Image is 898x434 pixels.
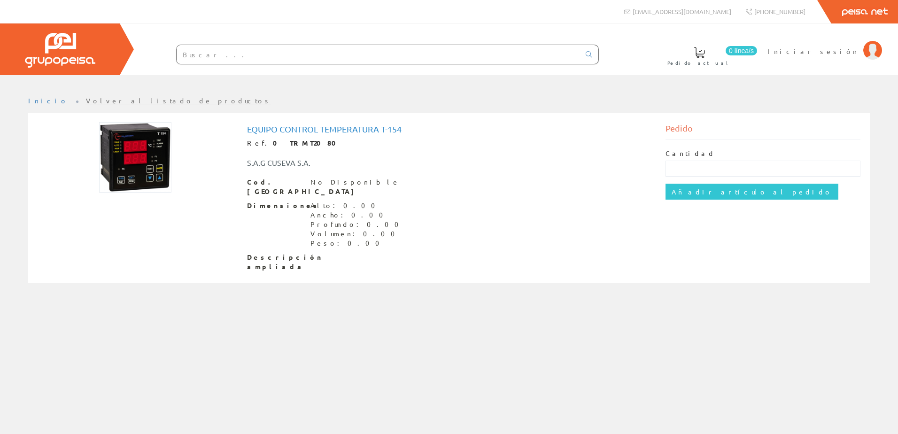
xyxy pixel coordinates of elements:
span: Dimensiones [247,201,303,210]
div: S.A.G CUSEVA S.A. [240,157,484,168]
div: Ref. [247,139,651,148]
span: [EMAIL_ADDRESS][DOMAIN_NAME] [633,8,731,15]
div: Alto: 0.00 [310,201,404,210]
span: Cod. [GEOGRAPHIC_DATA] [247,178,303,196]
img: Grupo Peisa [25,33,95,68]
input: Buscar ... [177,45,580,64]
span: [PHONE_NUMBER] [754,8,805,15]
strong: 0 TRMT2080 [273,139,342,147]
div: Ancho: 0.00 [310,210,404,220]
h1: Equipo Control Temperatura T-154 [247,124,651,134]
div: Profundo: 0.00 [310,220,404,229]
a: Volver al listado de productos [86,96,271,105]
div: Volumen: 0.00 [310,229,404,239]
span: Iniciar sesión [767,46,859,56]
a: Iniciar sesión [767,39,882,48]
a: Inicio [28,96,68,105]
span: Pedido actual [667,58,731,68]
div: No Disponible [310,178,400,187]
input: Añadir artículo al pedido [666,184,838,200]
label: Cantidad [666,149,715,158]
span: Descripción ampliada [247,253,303,271]
div: Pedido [666,122,861,139]
span: 0 línea/s [726,46,757,55]
div: Peso: 0.00 [310,239,404,248]
img: Foto artículo Equipo Control Temperatura T-154 (153.62731152205x150) [99,122,171,193]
